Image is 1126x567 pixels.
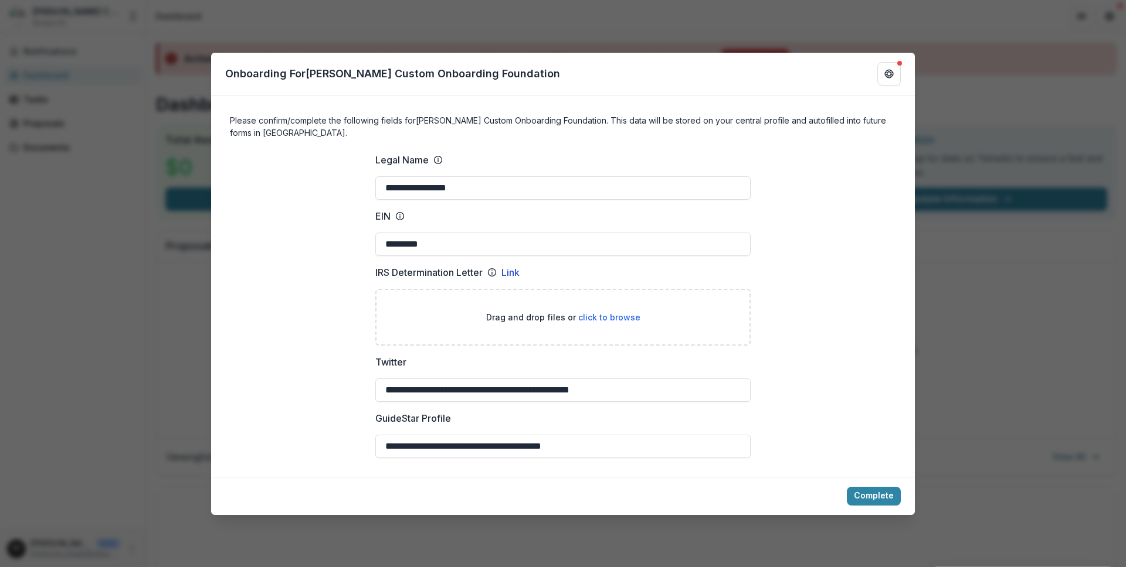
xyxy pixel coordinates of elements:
[375,153,429,167] p: Legal Name
[375,411,451,425] p: GuideStar Profile
[225,66,560,81] p: Onboarding For [PERSON_NAME] Custom Onboarding Foundation
[847,487,901,505] button: Complete
[578,312,640,322] span: click to browse
[375,265,483,279] p: IRS Determination Letter
[877,62,901,86] button: Get Help
[375,209,391,223] p: EIN
[486,311,640,323] p: Drag and drop files or
[501,265,520,279] a: Link
[230,114,896,139] h4: Please confirm/complete the following fields for [PERSON_NAME] Custom Onboarding Foundation . Thi...
[375,355,406,369] p: Twitter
